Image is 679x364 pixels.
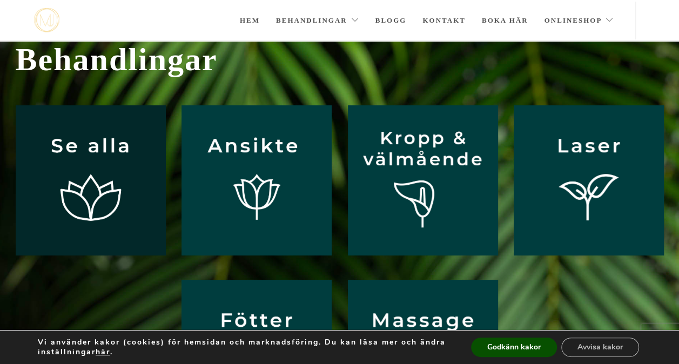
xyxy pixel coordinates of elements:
[276,2,359,39] a: Behandlingar
[34,8,59,32] img: mjstudio
[240,2,260,39] a: Hem
[34,8,59,32] a: mjstudio mjstudio mjstudio
[561,338,639,357] button: Avvisa kakor
[482,2,528,39] a: Boka här
[96,347,110,357] button: här
[422,2,466,39] a: Kontakt
[38,338,448,357] p: Vi använder kakor (cookies) för hemsidan och marknadsföring. Du kan läsa mer och ändra inställnin...
[16,41,664,78] span: Behandlingar
[16,105,166,255] img: alla-behandlingar
[471,338,557,357] button: Godkänn kakor
[375,2,407,39] a: Blogg
[544,2,614,39] a: Onlineshop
